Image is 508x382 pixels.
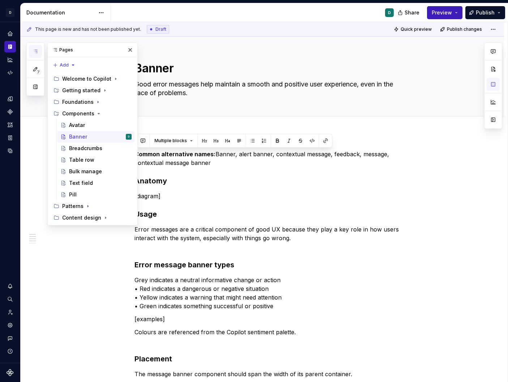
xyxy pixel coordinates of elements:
[135,260,408,270] h3: Error message banner types
[133,60,406,77] textarea: Banner
[62,98,94,106] div: Foundations
[51,73,135,85] div: Welcome to Copilot
[57,189,135,200] a: Pill
[6,8,14,17] div: D
[51,212,135,224] div: Content design
[60,62,69,68] span: Add
[135,225,408,251] p: Error messages are a critical component of good UX because they play a key role in how users inte...
[57,119,135,131] a: Avatar
[135,276,408,310] p: Grey indicates a neutral informative change or action • Red indicates a dangerous or negative sit...
[69,133,87,140] div: Banner
[57,131,135,143] a: BannerD
[7,369,14,376] svg: Supernova Logo
[4,106,16,118] a: Components
[51,60,78,70] button: Add
[405,9,419,16] span: Share
[135,209,408,219] h3: Usage
[447,26,482,32] span: Publish changes
[57,177,135,189] a: Text field
[151,136,196,146] button: Multiple blocks
[476,9,495,16] span: Publish
[4,306,16,318] a: Invite team
[69,168,102,175] div: Bulk manage
[62,75,111,82] div: Welcome to Copilot
[51,85,135,96] div: Getting started
[4,332,16,344] button: Contact support
[62,203,84,210] div: Patterns
[465,6,505,19] button: Publish
[4,67,16,78] a: Code automation
[35,26,141,32] span: This page is new and has not been published yet.
[135,328,408,345] p: Colours are referenced from the Copilot sentiment palette.
[69,179,93,187] div: Text field
[62,87,101,94] div: Getting started
[1,5,19,20] button: D
[4,119,16,131] a: Assets
[4,54,16,65] a: Analytics
[4,145,16,157] a: Data sources
[26,9,95,16] div: Documentation
[392,24,435,34] button: Quick preview
[51,108,135,119] div: Components
[128,133,129,140] div: D
[51,96,135,108] div: Foundations
[48,43,137,57] div: Pages
[388,10,391,16] div: D
[57,166,135,177] a: Bulk manage
[155,26,166,32] span: Draft
[57,143,135,154] a: Breadcrumbs
[69,156,94,164] div: Table row
[4,319,16,331] a: Settings
[4,280,16,292] button: Notifications
[4,28,16,39] a: Home
[51,200,135,212] div: Patterns
[438,24,485,34] button: Publish changes
[4,41,16,52] a: Documentation
[69,191,77,198] div: Pill
[135,192,408,200] p: [diagram]
[4,132,16,144] a: Storybook stories
[4,293,16,305] button: Search ⌘K
[427,6,462,19] button: Preview
[4,93,16,105] a: Design tokens
[135,150,215,158] strong: Common alternative names:
[69,145,102,152] div: Breadcrumbs
[154,138,187,144] span: Multiple blocks
[62,214,101,221] div: Content design
[394,6,424,19] button: Share
[401,26,432,32] span: Quick preview
[133,78,406,99] textarea: Good error messages help maintain a smooth and positive user experience, even in the face of prob...
[35,69,41,75] span: 7
[135,354,408,364] h3: Placement
[62,110,94,117] div: Components
[432,9,452,16] span: Preview
[57,154,135,166] a: Table row
[69,122,85,129] div: Avatar
[135,315,408,323] p: [examples]
[135,177,167,185] strong: Anatomy
[135,370,408,378] p: The message banner component should span the width of its parent container.
[51,73,135,224] div: Page tree
[135,150,408,167] p: Banner, alert banner, contextual message, feedback, message, contextual message banner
